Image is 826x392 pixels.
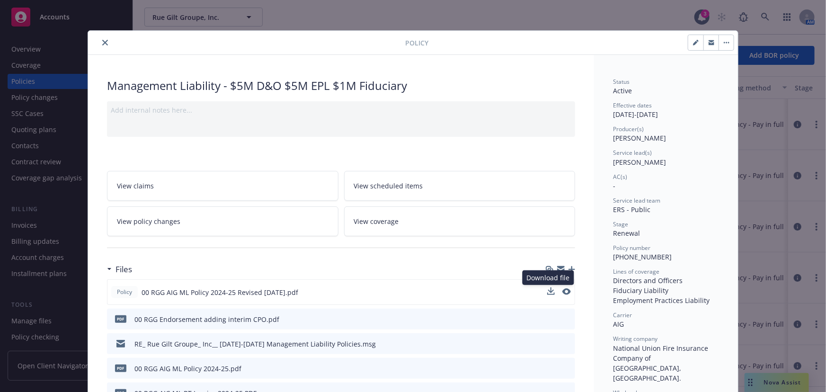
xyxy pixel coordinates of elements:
[613,181,615,190] span: -
[613,267,659,276] span: Lines of coverage
[613,101,652,109] span: Effective dates
[563,364,571,374] button: preview file
[613,295,719,305] div: Employment Practices Liability
[134,314,279,324] div: 00 RGG Endorsement adding interim CPO.pdf
[117,181,154,191] span: View claims
[562,287,571,297] button: preview file
[115,365,126,372] span: pdf
[563,339,571,349] button: preview file
[613,196,660,205] span: Service lead team
[613,134,666,143] span: [PERSON_NAME]
[107,78,575,94] div: Management Liability - $5M D&O $5M EPL $1M Fiduciary
[613,252,672,261] span: [PHONE_NUMBER]
[562,288,571,295] button: preview file
[613,101,719,119] div: [DATE] - [DATE]
[563,314,571,324] button: preview file
[107,263,132,276] div: Files
[613,205,650,214] span: ERS - Public
[613,229,640,238] span: Renewal
[405,38,428,48] span: Policy
[547,287,555,297] button: download file
[523,270,574,285] div: Download file
[115,315,126,322] span: pdf
[115,288,134,296] span: Policy
[613,311,632,319] span: Carrier
[99,37,111,48] button: close
[354,216,399,226] span: View coverage
[344,171,576,201] a: View scheduled items
[548,314,555,324] button: download file
[548,339,555,349] button: download file
[613,320,624,329] span: AIG
[613,244,650,252] span: Policy number
[115,263,132,276] h3: Files
[107,171,338,201] a: View claims
[613,86,632,95] span: Active
[142,287,298,297] span: 00 RGG AIG ML Policy 2024-25 Revised [DATE].pdf
[613,158,666,167] span: [PERSON_NAME]
[107,206,338,236] a: View policy changes
[134,364,241,374] div: 00 RGG AIG ML Policy 2024-25.pdf
[117,216,180,226] span: View policy changes
[134,339,376,349] div: RE_ Rue Gilt Groupe_ Inc__ [DATE]-[DATE] Management Liability Policies.msg
[613,149,652,157] span: Service lead(s)
[613,78,630,86] span: Status
[613,173,627,181] span: AC(s)
[547,287,555,295] button: download file
[548,364,555,374] button: download file
[613,125,644,133] span: Producer(s)
[344,206,576,236] a: View coverage
[613,276,719,285] div: Directors and Officers
[613,344,710,383] span: National Union Fire Insurance Company of [GEOGRAPHIC_DATA], [GEOGRAPHIC_DATA].
[613,335,657,343] span: Writing company
[111,105,571,115] div: Add internal notes here...
[613,220,628,228] span: Stage
[613,285,719,295] div: Fiduciary Liability
[354,181,423,191] span: View scheduled items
